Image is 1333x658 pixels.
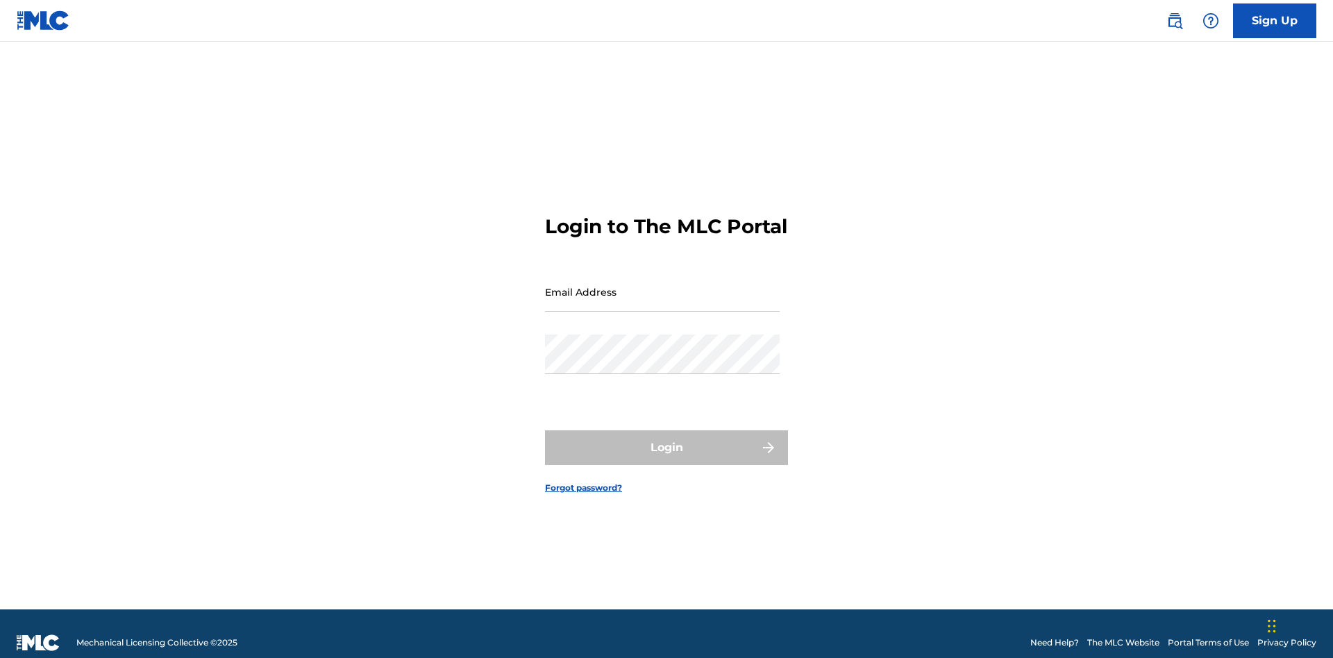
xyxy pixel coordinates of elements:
a: The MLC Website [1087,636,1159,649]
img: help [1202,12,1219,29]
a: Privacy Policy [1257,636,1316,649]
img: MLC Logo [17,10,70,31]
a: Public Search [1161,7,1189,35]
img: search [1166,12,1183,29]
a: Portal Terms of Use [1168,636,1249,649]
a: Forgot password? [545,482,622,494]
span: Mechanical Licensing Collective © 2025 [76,636,237,649]
a: Need Help? [1030,636,1079,649]
h3: Login to The MLC Portal [545,214,787,239]
div: Drag [1268,605,1276,647]
img: logo [17,634,60,651]
a: Sign Up [1233,3,1316,38]
iframe: Chat Widget [1264,591,1333,658]
div: Help [1197,7,1225,35]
